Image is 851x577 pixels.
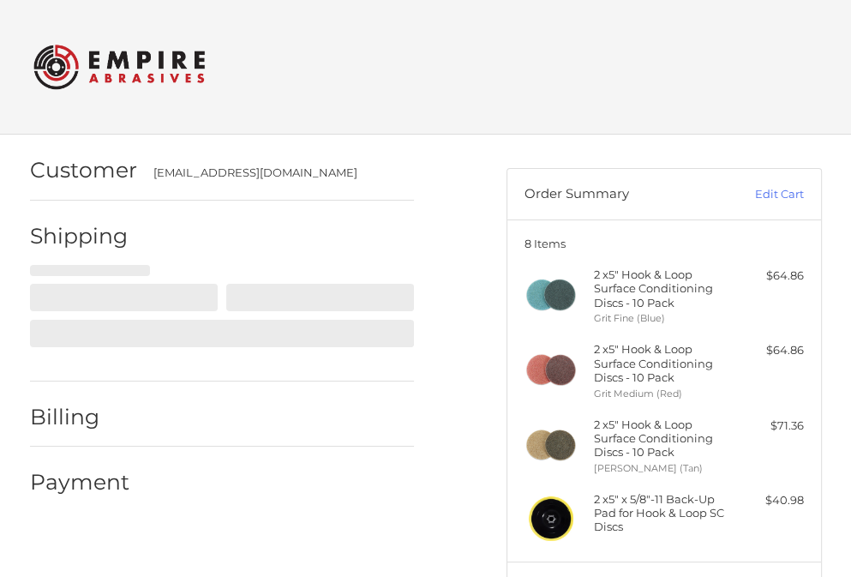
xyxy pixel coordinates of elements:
h3: 8 Items [524,237,805,250]
h4: 2 x 5" Hook & Loop Surface Conditioning Discs - 10 Pack [594,418,729,460]
div: $64.86 [734,342,804,359]
div: $64.86 [734,267,804,285]
h3: Order Summary [524,186,716,203]
img: Empire Abrasives [33,33,205,100]
h2: Payment [30,469,130,496]
li: [PERSON_NAME] (Tan) [594,461,729,476]
h4: 2 x 5" Hook & Loop Surface Conditioning Discs - 10 Pack [594,267,729,310]
h2: Shipping [30,223,130,249]
li: Grit Medium (Red) [594,387,729,401]
div: $71.36 [734,418,804,435]
a: Edit Cart [715,186,804,203]
li: Grit Fine (Blue) [594,311,729,326]
div: [EMAIL_ADDRESS][DOMAIN_NAME] [153,165,398,182]
h2: Billing [30,404,130,430]
div: $40.98 [734,492,804,509]
h2: Customer [30,157,137,183]
h4: 2 x 5" Hook & Loop Surface Conditioning Discs - 10 Pack [594,342,729,384]
h4: 2 x 5" x 5/8"-11 Back-Up Pad for Hook & Loop SC Discs [594,492,729,534]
